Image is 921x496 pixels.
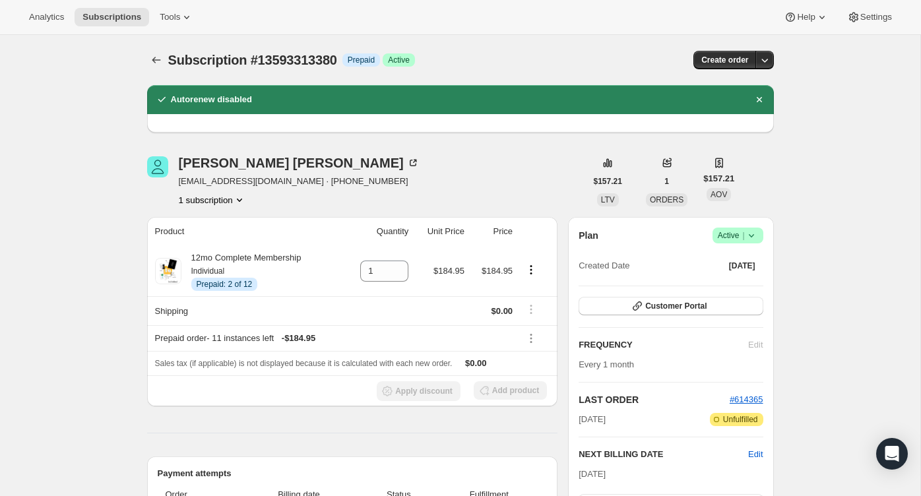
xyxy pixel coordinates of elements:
[693,51,756,69] button: Create order
[776,8,836,26] button: Help
[721,257,763,275] button: [DATE]
[147,296,343,325] th: Shipping
[412,217,468,246] th: Unit Price
[465,358,487,368] span: $0.00
[181,251,302,291] div: 12mo Complete Membership
[860,12,892,22] span: Settings
[729,261,755,271] span: [DATE]
[468,217,517,246] th: Price
[29,12,64,22] span: Analytics
[711,190,727,199] span: AOV
[586,172,630,191] button: $157.21
[579,359,634,369] span: Every 1 month
[703,172,734,185] span: $157.21
[876,438,908,470] div: Open Intercom Messenger
[521,263,542,277] button: Product actions
[601,195,615,204] span: LTV
[718,229,758,242] span: Active
[160,12,180,22] span: Tools
[168,53,337,67] span: Subscription #13593313380
[579,259,629,272] span: Created Date
[147,51,166,69] button: Subscriptions
[750,90,769,109] button: Dismiss notification
[650,195,683,204] span: ORDERS
[701,55,748,65] span: Create order
[730,394,763,404] a: #614365
[579,469,606,479] span: [DATE]
[179,193,246,206] button: Product actions
[155,359,453,368] span: Sales tax (if applicable) is not displayed because it is calculated with each new order.
[730,393,763,406] button: #614365
[147,217,343,246] th: Product
[147,156,168,177] span: Michele Caceres
[748,448,763,461] button: Edit
[579,448,748,461] h2: NEXT BILLING DATE
[594,176,622,187] span: $157.21
[492,306,513,316] span: $0.00
[343,217,412,246] th: Quantity
[21,8,72,26] button: Analytics
[82,12,141,22] span: Subscriptions
[179,156,420,170] div: [PERSON_NAME] [PERSON_NAME]
[579,413,606,426] span: [DATE]
[797,12,815,22] span: Help
[482,266,513,276] span: $184.95
[388,55,410,65] span: Active
[579,393,730,406] h2: LAST ORDER
[152,8,201,26] button: Tools
[158,467,548,480] h2: Payment attempts
[179,175,420,188] span: [EMAIL_ADDRESS][DOMAIN_NAME] · [PHONE_NUMBER]
[75,8,149,26] button: Subscriptions
[197,279,253,290] span: Prepaid: 2 of 12
[282,332,315,345] span: - $184.95
[742,230,744,241] span: |
[191,266,225,276] small: Individual
[579,297,763,315] button: Customer Portal
[579,229,598,242] h2: Plan
[579,338,748,352] h2: FREQUENCY
[171,93,253,106] h2: Autorenew disabled
[664,176,669,187] span: 1
[645,301,707,311] span: Customer Portal
[656,172,677,191] button: 1
[348,55,375,65] span: Prepaid
[433,266,464,276] span: $184.95
[155,332,513,345] div: Prepaid order - 11 instances left
[521,302,542,317] button: Shipping actions
[723,414,758,425] span: Unfulfilled
[839,8,900,26] button: Settings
